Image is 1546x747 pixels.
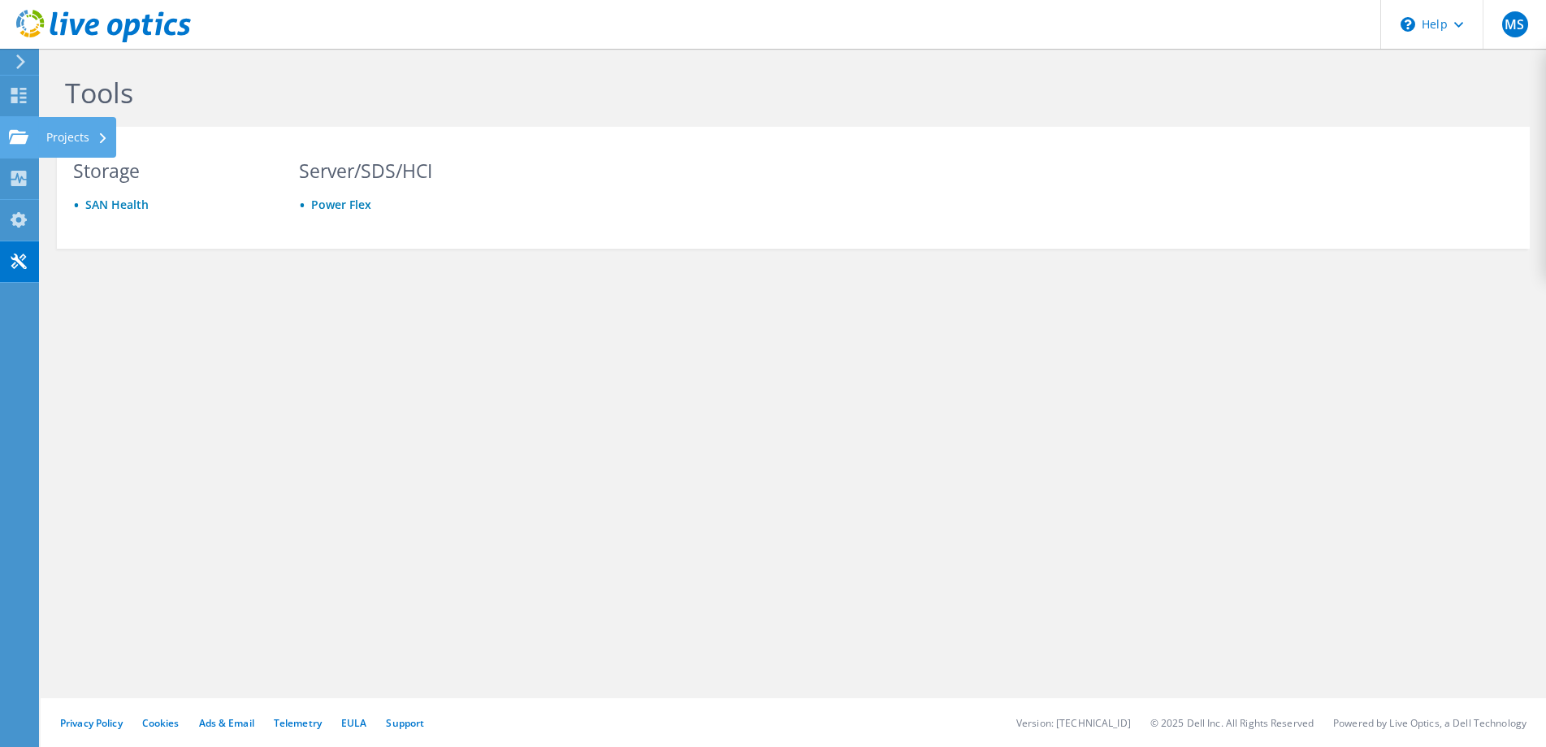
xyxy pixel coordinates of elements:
[65,76,1162,110] h1: Tools
[38,117,116,158] div: Projects
[1333,716,1527,730] li: Powered by Live Optics, a Dell Technology
[341,716,366,730] a: EULA
[311,197,371,212] a: Power Flex
[60,716,123,730] a: Privacy Policy
[1150,716,1314,730] li: © 2025 Dell Inc. All Rights Reserved
[1016,716,1131,730] li: Version: [TECHNICAL_ID]
[1502,11,1528,37] span: MS
[1401,17,1415,32] svg: \n
[142,716,180,730] a: Cookies
[199,716,254,730] a: Ads & Email
[386,716,424,730] a: Support
[73,162,268,180] h3: Storage
[274,716,322,730] a: Telemetry
[85,197,149,212] a: SAN Health
[299,162,494,180] h3: Server/SDS/HCI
